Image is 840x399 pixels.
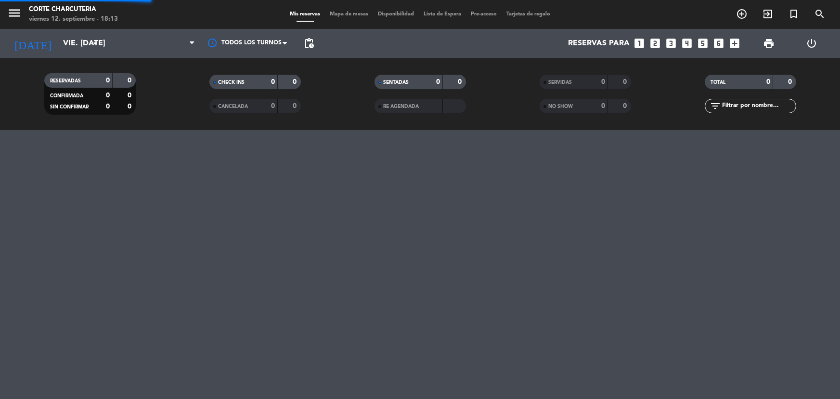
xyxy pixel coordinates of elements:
[128,92,133,99] strong: 0
[665,37,677,50] i: looks_3
[271,79,275,85] strong: 0
[766,79,770,85] strong: 0
[762,8,774,20] i: exit_to_app
[50,93,83,98] span: CONFIRMADA
[7,33,58,54] i: [DATE]
[29,5,118,14] div: Corte Charcuteria
[128,77,133,84] strong: 0
[50,105,89,109] span: SIN CONFIRMAR
[788,8,800,20] i: turned_in_not
[383,104,419,109] span: RE AGENDADA
[697,37,709,50] i: looks_5
[436,79,440,85] strong: 0
[806,38,817,49] i: power_settings_new
[763,38,775,49] span: print
[458,79,464,85] strong: 0
[681,37,693,50] i: looks_4
[502,12,555,17] span: Tarjetas de regalo
[50,79,81,83] span: RESERVADAS
[218,80,245,85] span: CHECK INS
[721,101,796,111] input: Filtrar por nombre...
[466,12,502,17] span: Pre-acceso
[271,103,275,109] strong: 0
[218,104,248,109] span: CANCELADA
[7,6,22,24] button: menu
[419,12,466,17] span: Lista de Espera
[788,79,794,85] strong: 0
[814,8,826,20] i: search
[29,14,118,24] div: viernes 12. septiembre - 18:13
[790,29,833,58] div: LOG OUT
[548,80,572,85] span: SERVIDAS
[106,92,110,99] strong: 0
[293,103,298,109] strong: 0
[293,79,298,85] strong: 0
[106,103,110,110] strong: 0
[601,103,605,109] strong: 0
[710,100,721,112] i: filter_list
[303,38,315,49] span: pending_actions
[285,12,325,17] span: Mis reservas
[623,79,629,85] strong: 0
[633,37,646,50] i: looks_one
[106,77,110,84] strong: 0
[90,38,101,49] i: arrow_drop_down
[649,37,661,50] i: looks_two
[711,80,725,85] span: TOTAL
[128,103,133,110] strong: 0
[712,37,725,50] i: looks_6
[325,12,373,17] span: Mapa de mesas
[7,6,22,20] i: menu
[568,39,630,48] span: Reservas para
[383,80,409,85] span: SENTADAS
[373,12,419,17] span: Disponibilidad
[623,103,629,109] strong: 0
[728,37,741,50] i: add_box
[736,8,748,20] i: add_circle_outline
[548,104,573,109] span: NO SHOW
[601,79,605,85] strong: 0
